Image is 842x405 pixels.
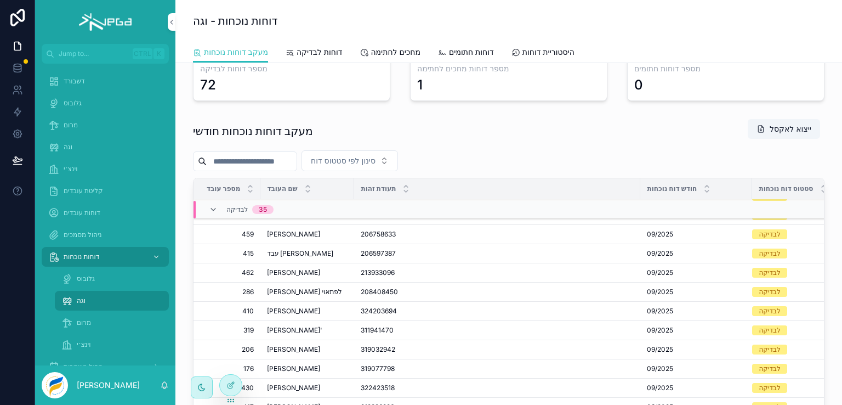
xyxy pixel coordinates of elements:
[204,47,268,58] span: מעקב דוחות נוכחות
[301,150,398,171] button: Select Button
[361,345,395,354] span: 319032942
[759,345,780,355] div: לבדיקה
[200,76,216,94] div: 72
[371,47,420,58] span: מחכים לחתימה
[42,225,169,245] a: ניהול מסמכים
[207,249,254,258] span: 415
[193,42,268,63] a: מעקב דוחות נוכחות
[42,71,169,91] a: דשבורד
[759,229,780,239] div: לבדיקה
[759,184,813,193] span: סטטוס דוח נוכחות
[449,47,494,58] span: דוחות חתומים
[155,49,163,58] span: K
[267,345,320,354] span: [PERSON_NAME]
[77,340,91,349] span: וינצ׳י
[55,291,169,311] a: וגה
[133,48,152,59] span: Ctrl
[361,268,395,277] span: 213933096
[286,42,343,64] a: דוחות לבדיקה
[647,184,697,193] span: חודש דוח נוכחות
[647,288,673,296] span: 09/2025
[207,184,240,193] span: מספר עובד
[647,384,673,392] span: 09/2025
[511,42,574,64] a: היסטוריית דוחות
[647,307,673,316] span: 09/2025
[759,364,780,374] div: לבדיקה
[64,209,100,217] span: דוחות עובדים
[361,288,398,296] span: 208408450
[759,287,780,297] div: לבדיקה
[42,159,169,179] a: וינצ׳י
[634,76,643,94] div: 0
[759,383,780,393] div: לבדיקה
[759,249,780,258] div: לבדיקה
[361,230,396,239] span: 206758633
[42,93,169,113] a: גלובוס
[647,326,673,335] span: 09/2025
[207,307,254,316] span: 410
[311,155,376,166] span: סינון לפי סטטוס דוח
[79,13,131,31] img: App logo
[64,121,78,130] span: מרום
[360,42,420,64] a: מחכים לחתימה
[77,274,95,283] span: גלובוס
[207,345,254,354] span: 206
[64,165,78,173] span: וינצ׳י
[64,99,82,108] span: גלובוס
[77,296,86,305] span: וגה
[748,119,820,139] button: ייצוא לאקסל
[42,181,169,201] a: קליטת עובדים
[77,318,91,327] span: מרום
[64,252,99,261] span: דוחות נוכחות
[361,326,394,335] span: 311941470
[267,230,320,239] span: [PERSON_NAME]
[361,384,395,392] span: 322423518
[259,205,267,214] div: 35
[42,137,169,157] a: וגה
[64,230,102,239] span: ניהול מסמכים
[647,345,673,354] span: 09/2025
[361,364,395,373] span: 319077798
[267,268,320,277] span: [PERSON_NAME]
[438,42,494,64] a: דוחות חתומים
[42,357,169,376] a: ניהול משמרות
[42,44,169,64] button: Jump to...CtrlK
[267,249,333,258] span: עבד [PERSON_NAME]
[267,326,322,335] span: [PERSON_NAME]'
[267,384,320,392] span: [PERSON_NAME]
[42,203,169,223] a: דוחות עובדים
[55,269,169,289] a: גלובוס
[64,143,72,151] span: וגה
[759,268,780,278] div: לבדיקה
[361,307,397,316] span: 324203694
[35,64,175,365] div: scrollable content
[361,249,396,258] span: 206597387
[42,247,169,267] a: דוחות נוכחות
[647,230,673,239] span: 09/2025
[267,288,342,296] span: [PERSON_NAME] לפתאוי
[55,335,169,355] a: וינצ׳י
[226,205,248,214] span: לבדיקה
[207,288,254,296] span: 286
[522,47,574,58] span: היסטוריית דוחות
[759,325,780,335] div: לבדיקה
[647,364,673,373] span: 09/2025
[55,313,169,333] a: מרום
[207,364,254,373] span: 176
[297,47,343,58] span: דוחות לבדיקה
[647,249,673,258] span: 09/2025
[267,364,320,373] span: [PERSON_NAME]
[207,268,254,277] span: 462
[647,268,673,277] span: 09/2025
[64,362,103,371] span: ניהול משמרות
[59,49,128,58] span: Jump to...
[267,184,297,193] span: שם העובד
[759,306,780,316] div: לבדיקה
[64,187,103,195] span: קליטת עובדים
[634,63,817,74] h3: מספר דוחות חתומים
[200,63,383,74] h3: מספר דוחות לבדיקה
[267,307,320,316] span: [PERSON_NAME]
[361,184,396,193] span: תעודת זהות
[207,326,254,335] span: 319
[193,13,277,29] h1: דוחות נוכחות - וגה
